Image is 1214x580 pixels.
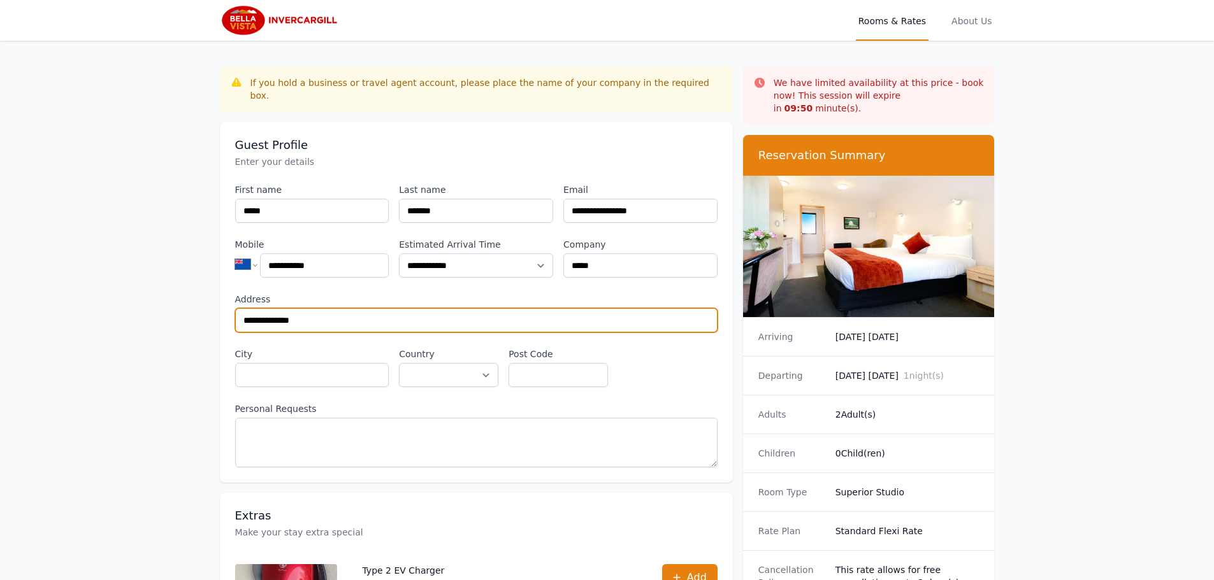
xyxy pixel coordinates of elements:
[363,564,637,577] p: Type 2 EV Charger
[758,408,825,421] dt: Adults
[835,369,979,382] dd: [DATE] [DATE]
[235,526,718,539] p: Make your stay extra special
[509,348,608,360] label: Post Code
[220,5,342,36] img: Bella Vista Invercargill
[563,183,718,196] label: Email
[563,238,718,251] label: Company
[774,76,985,115] p: We have limited availability at this price - book now! This session will expire in minute(s).
[399,238,553,251] label: Estimated Arrival Time
[835,330,979,343] dd: [DATE] [DATE]
[235,402,718,415] label: Personal Requests
[235,155,718,168] p: Enter your details
[399,183,553,196] label: Last name
[758,330,825,343] dt: Arriving
[758,148,979,163] h3: Reservation Summary
[835,447,979,460] dd: 0 Child(ren)
[835,525,979,537] dd: Standard Flexi Rate
[835,486,979,499] dd: Superior Studio
[758,447,825,460] dt: Children
[235,183,389,196] label: First name
[904,371,944,381] span: 1 night(s)
[784,103,813,113] strong: 09 : 50
[235,138,718,153] h3: Guest Profile
[235,293,718,306] label: Address
[758,486,825,499] dt: Room Type
[835,408,979,421] dd: 2 Adult(s)
[235,508,718,523] h3: Extras
[399,348,498,360] label: Country
[250,76,723,102] div: If you hold a business or travel agent account, please place the name of your company in the requ...
[235,238,389,251] label: Mobile
[758,525,825,537] dt: Rate Plan
[758,369,825,382] dt: Departing
[743,176,995,317] img: Superior Studio
[235,348,389,360] label: City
